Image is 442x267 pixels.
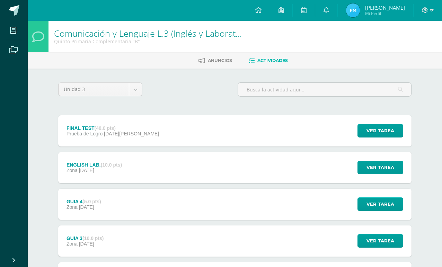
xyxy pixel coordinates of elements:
[346,3,360,17] img: 95cd47f34b8b82212805ecc16de21f1a.png
[67,168,78,173] span: Zona
[79,168,94,173] span: [DATE]
[64,83,124,96] span: Unidad 3
[54,27,254,39] a: Comunicación y Lenguaje L.3 (Inglés y Laboratorio)
[95,125,116,131] strong: (40.0 pts)
[366,234,394,247] span: Ver tarea
[357,161,403,174] button: Ver tarea
[357,234,403,248] button: Ver tarea
[366,124,394,137] span: Ver tarea
[257,58,288,63] span: Actividades
[54,38,247,45] div: Quinto Primaria Complementaria 'B'
[82,235,104,241] strong: (10.0 pts)
[67,235,104,241] div: GUIA 3
[208,58,232,63] span: Anuncios
[67,125,159,131] div: FINAL TEST
[357,197,403,211] button: Ver tarea
[82,199,101,204] strong: (5.0 pts)
[67,131,103,136] span: Prueba de Logro
[357,124,403,137] button: Ver tarea
[67,199,101,204] div: GUIA 4
[79,241,94,247] span: [DATE]
[365,10,405,16] span: Mi Perfil
[67,204,78,210] span: Zona
[198,55,232,66] a: Anuncios
[54,28,247,38] h1: Comunicación y Lenguaje L.3 (Inglés y Laboratorio)
[79,204,94,210] span: [DATE]
[365,4,405,11] span: [PERSON_NAME]
[249,55,288,66] a: Actividades
[366,198,394,211] span: Ver tarea
[101,162,122,168] strong: (10.0 pts)
[67,162,122,168] div: ENGLISH LAB.
[59,83,142,96] a: Unidad 3
[238,83,411,96] input: Busca la actividad aquí...
[366,161,394,174] span: Ver tarea
[67,241,78,247] span: Zona
[104,131,159,136] span: [DATE][PERSON_NAME]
